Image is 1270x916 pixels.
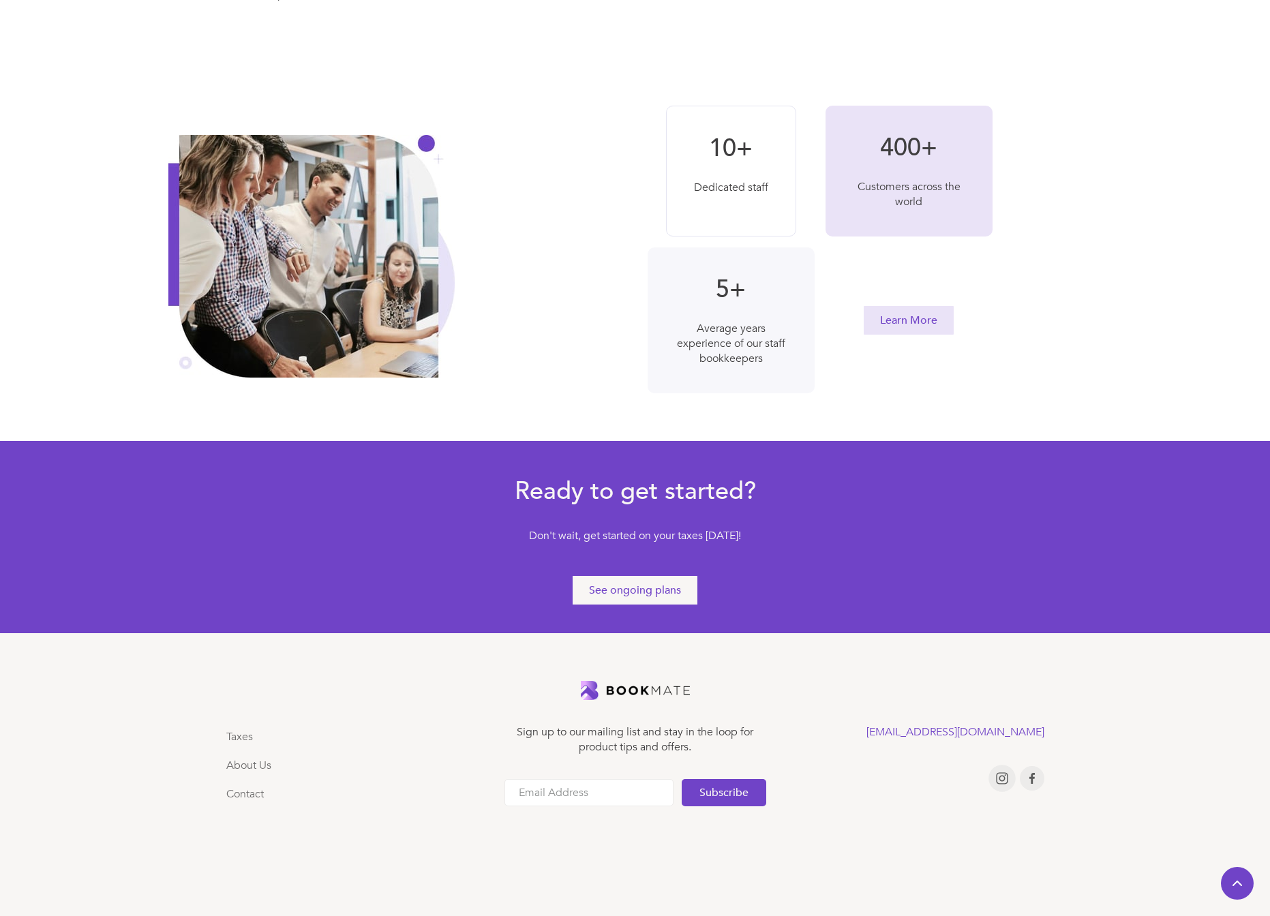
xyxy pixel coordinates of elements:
[853,133,965,163] h1: 400+
[694,180,768,195] div: Dedicated staff
[504,779,766,806] form: Email Form
[675,321,787,366] div: Average years experience of our staff bookkeepers
[226,787,264,801] a: Contact
[866,724,1044,739] a: [EMAIL_ADDRESS][DOMAIN_NAME]
[864,306,954,335] a: Learn More
[463,475,808,508] h3: Ready to get started?
[504,724,766,754] div: Sign up to our mailing list and stay in the loop for product tips and offers.
[571,575,699,606] a: See ongoing plans
[226,729,253,744] a: Taxes
[694,134,768,164] h1: 10+
[853,179,965,209] div: Customers across the world
[682,779,766,806] input: Subscribe
[675,275,787,305] h1: 5+
[463,528,808,550] div: Don't wait, get started on your taxes [DATE]!
[504,779,674,806] input: Email Address
[226,758,271,773] a: About Us
[589,583,681,598] div: See ongoing plans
